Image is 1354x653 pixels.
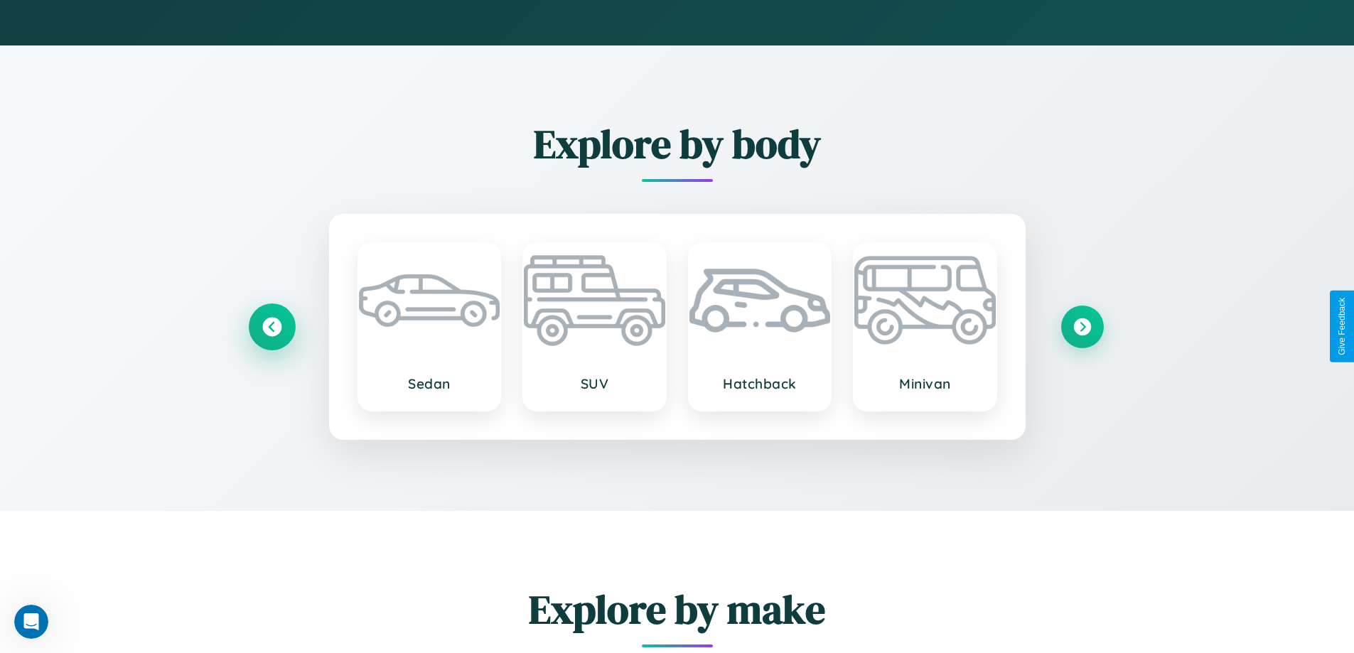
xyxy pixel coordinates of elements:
h2: Explore by make [251,582,1104,637]
h3: SUV [538,375,651,392]
h3: Hatchback [704,375,817,392]
h3: Minivan [869,375,982,392]
div: Give Feedback [1337,298,1347,355]
h3: Sedan [373,375,486,392]
iframe: Intercom live chat [14,605,48,639]
h2: Explore by body [251,117,1104,171]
